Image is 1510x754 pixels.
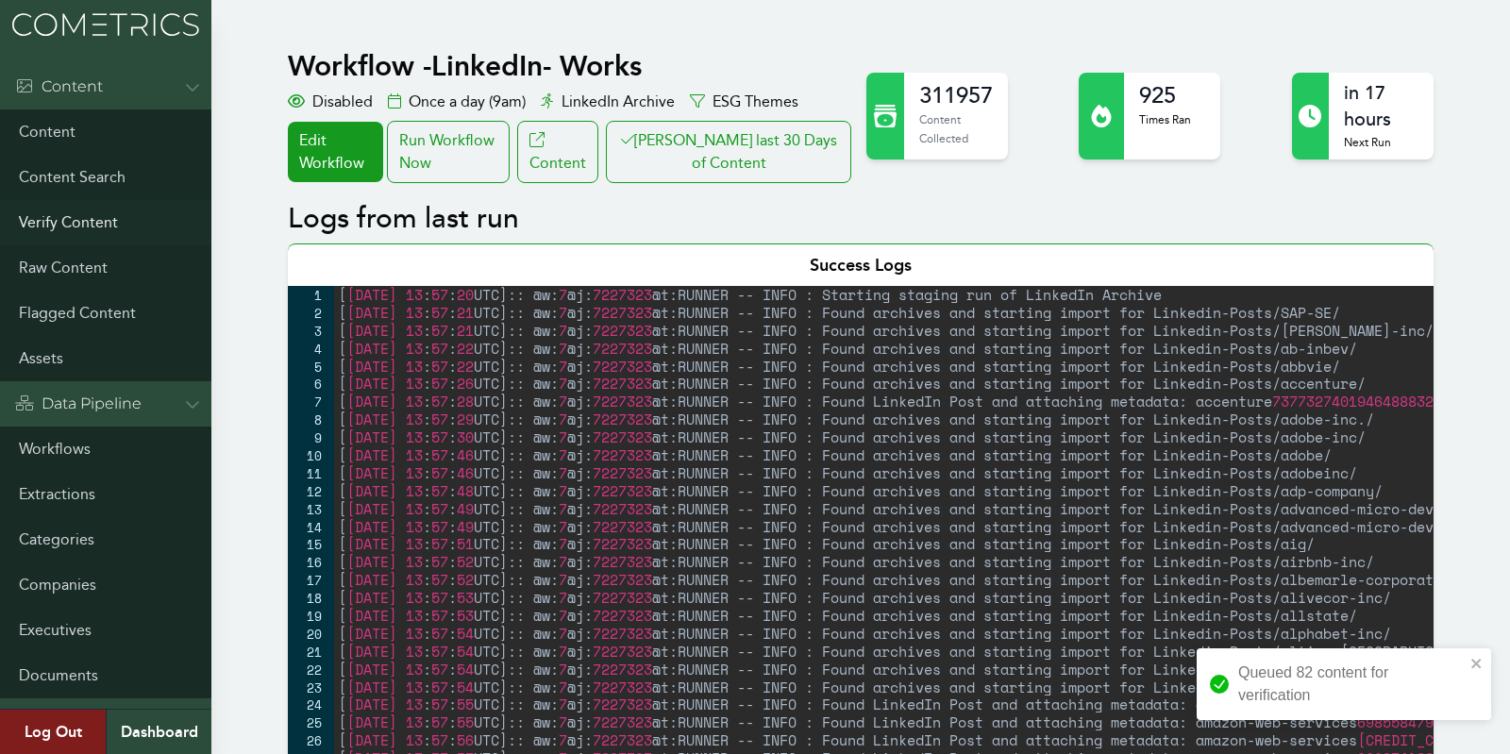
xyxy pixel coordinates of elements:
[288,446,334,464] div: 10
[288,393,334,411] div: 7
[541,91,675,113] div: LinkedIn Archive
[919,110,993,147] p: Content Collected
[1238,662,1465,707] div: Queued 82 content for verification
[690,91,798,113] div: ESG Themes
[288,482,334,500] div: 12
[1470,656,1484,671] button: close
[288,607,334,625] div: 19
[1344,133,1418,152] p: Next Run
[388,91,526,113] div: Once a day (9am)
[288,535,334,553] div: 15
[288,202,1433,236] h2: Logs from last run
[288,464,334,482] div: 11
[288,553,334,571] div: 16
[1139,110,1191,129] p: Times Ran
[288,243,1433,286] div: Success Logs
[288,679,334,696] div: 23
[288,358,334,376] div: 5
[288,695,334,713] div: 24
[288,411,334,428] div: 8
[288,518,334,536] div: 14
[288,375,334,393] div: 6
[288,589,334,607] div: 18
[517,121,598,183] a: Content
[288,500,334,518] div: 13
[1344,80,1418,133] h2: in 17 hours
[288,122,382,182] a: Edit Workflow
[288,625,334,643] div: 20
[15,75,103,98] div: Content
[288,304,334,322] div: 2
[919,80,993,110] h2: 311957
[1139,80,1191,110] h2: 925
[288,731,334,749] div: 26
[288,643,334,661] div: 21
[288,49,855,83] h1: Workflow - LinkedIn- Works
[15,393,142,415] div: Data Pipeline
[288,571,334,589] div: 17
[106,710,211,754] a: Dashboard
[288,340,334,358] div: 4
[288,428,334,446] div: 9
[288,286,334,304] div: 1
[288,322,334,340] div: 3
[288,661,334,679] div: 22
[288,713,334,731] div: 25
[387,121,510,183] div: Run Workflow Now
[606,121,851,183] button: [PERSON_NAME] last 30 Days of Content
[288,91,373,113] div: Disabled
